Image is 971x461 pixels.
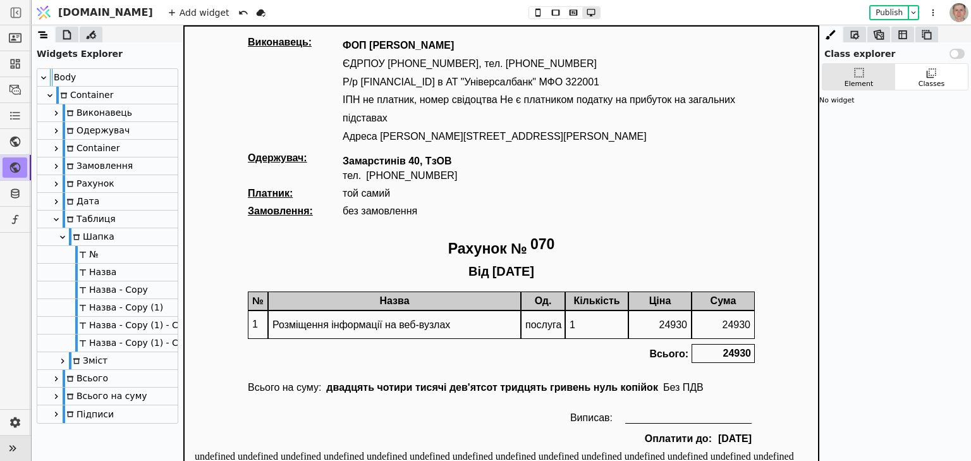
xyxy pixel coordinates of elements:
div: Замовлення: [64,180,159,192]
a: [DOMAIN_NAME] [32,1,159,25]
div: 1 [382,286,444,313]
div: Шапка [37,228,178,246]
div: Container [63,140,119,157]
img: 1560949290925-CROPPED-IMG_0201-2-.jpg [950,3,968,22]
div: Виконавець [37,104,178,122]
div: без замовлення [159,180,234,192]
div: Рахунок [37,175,178,193]
p: ФОП [PERSON_NAME] [159,11,571,30]
div: Назва [75,264,116,281]
div: 24930 [446,286,508,313]
div: Ціна [445,266,508,285]
div: Таблиця [63,211,116,228]
div: Назва - Copy (1) - Copy - Copy [37,335,178,352]
div: № [37,246,178,264]
div: той самий [159,163,207,174]
div: Таблиця [37,211,178,228]
div: Замарстинів 40, ТзОВ [159,130,274,142]
p: Р/р [FINANCIAL_ID] в АТ "Універсалбанк" МФО 322001 [159,48,571,66]
div: Дата [37,193,178,211]
div: Всього [63,370,108,387]
div: Од. [338,266,382,285]
div: Container [37,87,178,104]
div: Замовлення [63,157,133,175]
div: Шапка [69,228,114,245]
div: [PHONE_NUMBER] [183,145,274,156]
div: Без ПДВ [480,357,525,368]
div: Виконавець [63,104,132,121]
div: Дата [63,193,99,210]
div: Одержувач [63,122,130,139]
div: Всього [37,370,178,388]
div: Одержувач: [64,127,159,156]
p: ЄДРПОУ [PHONE_NUMBER], тел. [PHONE_NUMBER] [159,30,571,48]
div: Виконавець: [64,11,159,23]
div: Кількість [382,266,445,285]
div: Container [56,87,113,104]
div: Всього на суму [63,388,147,405]
button: Publish [870,6,908,19]
div: 070 [347,211,371,237]
div: Всього на суму [37,388,178,405]
p: Рахунок № [265,211,344,237]
div: тел. [159,145,183,156]
div: Підписи [37,405,178,423]
div: Class explorer [819,42,971,61]
div: Рахунок [63,175,114,192]
div: Одержувач [37,122,178,140]
div: Назва - Copy (1) [75,299,163,316]
div: Сума [508,266,571,285]
span: [DOMAIN_NAME] [58,5,153,20]
div: Назва [37,264,178,281]
div: Element [845,79,874,90]
div: Body [37,69,178,87]
div: Назва - Copy (1) [37,299,178,317]
div: двадцять чотири тисячі дев'ятсот тридцять гривень нуль копійок [143,357,480,368]
div: послуга [338,286,381,313]
div: 24930 [508,319,571,338]
div: № [64,266,85,285]
div: Замовлення [37,157,178,175]
div: Зміст [69,352,107,369]
div: Назва - Copy [37,281,178,299]
div: Container [37,140,178,157]
div: Назва [85,266,338,285]
div: Classes [919,79,944,90]
div: Оплатити до: [461,405,532,422]
div: Add widget [164,5,233,20]
p: ІПН не платник, номер свідоцтва Не є платником податку на прибуток на загальних підставах [159,66,571,102]
div: Підписи [63,405,114,423]
div: [DATE] [309,239,351,254]
div: Назва - Copy (1) - Copy - Copy [75,335,226,352]
div: Розміщення інформації на веб-вузлах [85,286,337,313]
div: Widgets Explorer [32,42,183,61]
p: 1 [69,290,75,309]
div: Зміст [37,352,178,370]
div: Платник: [64,163,159,174]
div: No widget [819,95,971,106]
div: 24930 [509,286,571,313]
div: Назва - Copy (1) - Copy [75,317,195,334]
div: Всього на суму: [64,357,143,368]
div: [DATE] [532,405,571,422]
img: Logo [34,1,53,25]
div: Всього: [463,320,508,338]
div: Body [50,69,76,86]
div: Назва - Copy (1) - Copy [37,317,178,335]
div: Виписав: [387,387,429,398]
div: Від [285,239,306,254]
div: Назва - Copy [75,281,148,298]
p: Адреса [PERSON_NAME][STREET_ADDRESS][PERSON_NAME] [159,102,571,121]
div: № [75,246,99,263]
